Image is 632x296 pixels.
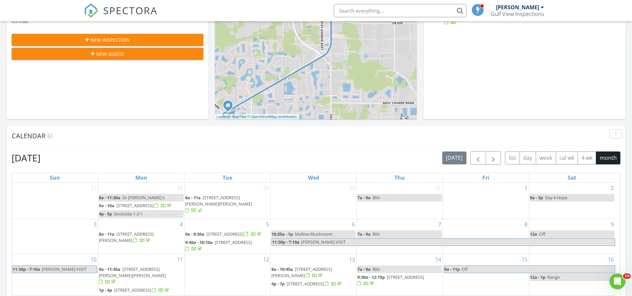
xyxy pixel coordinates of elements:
[529,219,615,254] td: Go to August 9, 2025
[287,281,324,287] span: [STREET_ADDRESS]
[99,266,120,272] span: 9a - 11:45a
[609,219,615,230] a: Go to August 9, 2025
[114,211,143,217] span: Dockside 1-2-1
[176,254,184,265] a: Go to August 11, 2025
[505,151,520,164] button: list
[89,183,98,193] a: Go to July 27, 2025
[271,266,293,272] span: 8a - 10:45a
[12,131,45,140] span: Calendar
[89,254,98,265] a: Go to August 10, 2025
[437,219,443,230] a: Go to August 7, 2025
[357,219,443,254] td: Go to August 7, 2025
[271,266,356,280] a: 8a - 10:45a [STREET_ADDRESS][PERSON_NAME]
[270,254,357,295] td: Go to August 13, 2025
[185,195,252,207] span: [STREET_ADDRESS][PERSON_NAME][PERSON_NAME]
[116,203,154,208] span: [STREET_ADDRESS]
[357,254,443,295] td: Go to August 14, 2025
[99,211,112,217] span: 4p - 5p
[48,173,61,182] a: Sunday
[42,266,86,272] span: [PERSON_NAME] VISIT
[98,183,184,219] td: Go to July 28, 2025
[348,254,356,265] a: Go to August 13, 2025
[529,183,615,219] td: Go to August 2, 2025
[262,254,270,265] a: Go to August 12, 2025
[520,254,529,265] a: Go to August 15, 2025
[271,281,343,287] a: 4p - 7p [STREET_ADDRESS]
[184,254,270,295] td: Go to August 12, 2025
[578,151,596,164] button: 4 wk
[99,266,183,286] a: 9a - 11:45a [STREET_ADDRESS][PERSON_NAME][PERSON_NAME]
[443,219,529,254] td: Go to August 8, 2025
[99,266,166,285] a: 9a - 11:45a [STREET_ADDRESS][PERSON_NAME][PERSON_NAME]
[348,183,356,193] a: Go to July 30, 2025
[272,239,300,246] span: 11:30p - 7:10a
[295,231,332,237] span: Mellow Mushroom
[270,183,357,219] td: Go to July 30, 2025
[530,274,545,280] span: 12a - 1p
[357,274,424,286] a: 9:30a - 12:15p [STREET_ADDRESS]
[496,4,539,11] div: [PERSON_NAME]
[12,48,203,60] button: New Quote
[270,219,357,254] td: Go to August 6, 2025
[12,219,98,254] td: Go to August 3, 2025
[185,239,213,245] span: 9:40a - 10:10a
[262,183,270,193] a: Go to July 29, 2025
[434,254,443,265] a: Go to August 14, 2025
[271,266,332,278] a: 8a - 10:45a [STREET_ADDRESS][PERSON_NAME]
[185,239,270,253] a: 9:40a - 10:10a [STREET_ADDRESS]
[357,273,442,288] a: 9:30a - 12:15p [STREET_ADDRESS]
[444,266,460,273] span: 9a - 11p
[271,266,332,278] span: [STREET_ADDRESS][PERSON_NAME]
[185,195,201,201] span: 8a - 11a
[334,4,466,17] input: Search everything...
[470,151,486,165] button: Previous month
[556,151,578,164] button: cal wk
[103,3,158,17] span: SPECTORA
[373,231,380,237] span: BNI
[434,183,443,193] a: Go to July 31, 2025
[609,183,615,193] a: Go to August 2, 2025
[184,219,270,254] td: Go to August 5, 2025
[215,114,299,120] div: |
[606,254,615,265] a: Go to August 16, 2025
[547,274,560,280] span: Range
[99,287,112,293] span: 1p - 4p
[228,105,232,109] div: 4836 Deep Creek Terrace, Parrish, FL, USA, , Parrish FL 34219
[217,115,228,119] a: Leaflet
[623,273,631,279] span: 10
[491,11,544,17] div: Gulf View Inspections
[596,151,620,164] button: month
[185,195,252,213] a: 8a - 11a [STREET_ADDRESS][PERSON_NAME][PERSON_NAME]
[134,173,149,182] a: Monday
[91,36,130,43] span: New Inspection
[221,173,234,182] a: Tuesday
[545,195,567,201] span: Day 4 Hope
[307,173,320,182] a: Wednesday
[357,266,371,272] span: 7a - 9a
[206,231,244,237] span: [STREET_ADDRESS]
[84,3,99,18] img: The Best Home Inspection Software - Spectora
[12,151,40,164] h2: [DATE]
[215,239,252,245] span: [STREET_ADDRESS]
[122,195,165,201] span: Dr [PERSON_NAME]'s
[99,287,170,293] a: 1p - 4p [STREET_ADDRESS]
[185,230,270,238] a: 9a - 9:30a [STREET_ADDRESS]
[98,254,184,295] td: Go to August 11, 2025
[12,183,98,219] td: Go to July 27, 2025
[12,19,52,25] div: 4.9 miles
[539,231,545,237] span: Off
[99,230,183,245] a: 8a - 11a [STREET_ADDRESS][PERSON_NAME]
[185,239,252,252] a: 9:40a - 10:10a [STREET_ADDRESS]
[271,280,356,288] a: 4p - 7p [STREET_ADDRESS]
[536,151,556,164] button: week
[185,231,204,237] span: 9a - 9:30a
[373,266,380,272] span: BNI
[566,173,578,182] a: Saturday
[523,219,529,230] a: Go to August 8, 2025
[357,183,443,219] td: Go to July 31, 2025
[247,115,297,119] a: © OpenStreetMap contributors
[442,151,466,164] button: [DATE]
[12,254,98,295] td: Go to August 10, 2025
[99,231,154,243] span: [STREET_ADDRESS][PERSON_NAME]
[486,151,501,165] button: Next month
